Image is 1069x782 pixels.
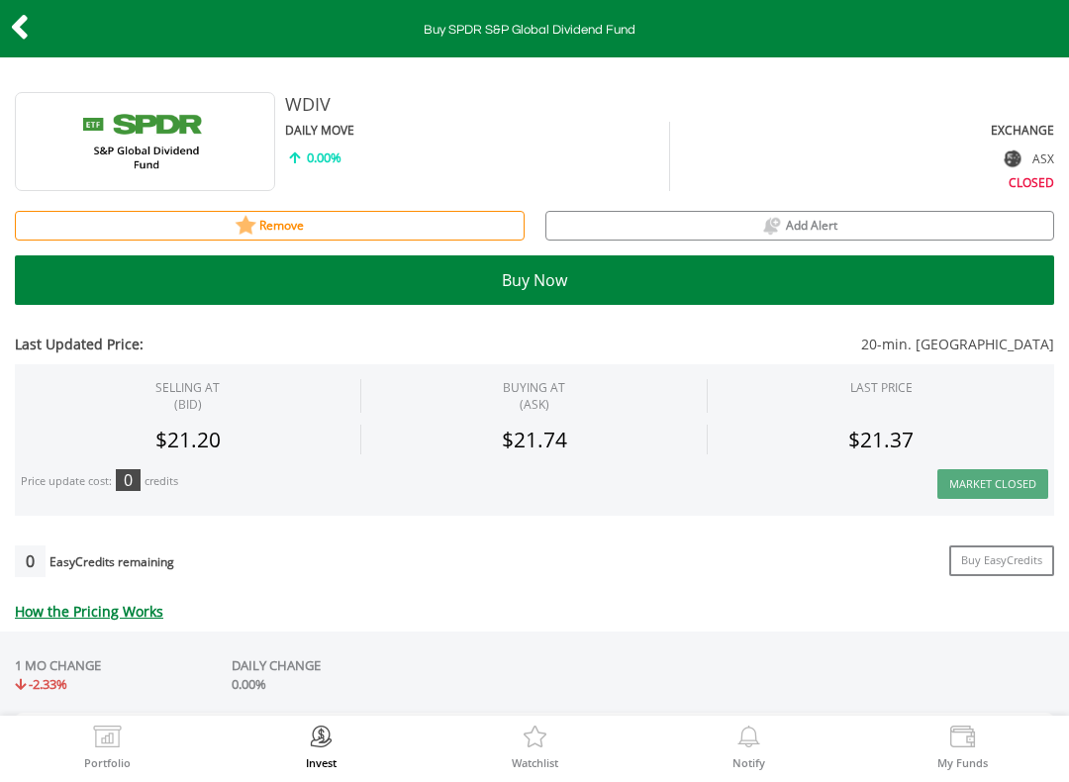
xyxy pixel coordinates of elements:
button: watchlist Remove [15,211,525,241]
span: $21.37 [848,426,914,453]
button: price alerts bell Add Alert [545,211,1055,241]
div: Price update cost: [21,474,112,489]
div: DAILY CHANGE [232,656,492,675]
span: Add Alert [786,217,837,234]
div: SELLING AT [155,379,220,413]
span: (BID) [155,396,220,413]
label: Watchlist [512,757,558,768]
img: watchlist [235,215,256,237]
span: $21.74 [502,426,567,453]
img: View Funds [947,726,978,753]
img: flag [1005,149,1021,167]
span: ASX [1032,150,1054,167]
div: credits [145,474,178,489]
a: Buy EasyCredits [949,545,1054,576]
label: My Funds [937,757,988,768]
a: Portfolio [84,726,131,768]
span: 0.00% [232,675,266,693]
span: $21.20 [155,426,221,453]
div: CLOSED [670,171,1054,191]
label: Portfolio [84,757,131,768]
img: EQU.AU.WDIV.png [70,92,219,191]
a: Watchlist [512,726,558,768]
img: price alerts bell [761,215,783,237]
div: 1 MO CHANGE [15,656,101,675]
div: WDIV [285,92,862,118]
div: LAST PRICE [850,379,913,396]
a: Invest [306,726,337,768]
div: EXCHANGE [670,122,1054,139]
div: DAILY MOVE [285,122,670,139]
a: Notify [732,726,765,768]
button: Buy Now [15,255,1054,305]
button: Market Closed [937,469,1048,500]
span: Remove [259,217,304,234]
label: Notify [732,757,765,768]
div: 0 [15,545,46,577]
span: BUYING AT [503,379,565,413]
img: Watchlist [520,726,550,753]
div: EasyCredits remaining [49,555,174,572]
span: -2.33% [29,675,67,693]
img: View Notifications [733,726,764,753]
span: 0.00% [307,148,341,166]
img: Invest Now [306,726,337,753]
a: How the Pricing Works [15,602,163,621]
img: View Portfolio [92,726,123,753]
a: My Funds [937,726,988,768]
span: 20-min. [GEOGRAPHIC_DATA] [448,335,1055,354]
label: Invest [306,757,337,768]
span: (ASK) [503,396,565,413]
span: Last Updated Price: [15,335,448,354]
div: 0 [116,469,141,491]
